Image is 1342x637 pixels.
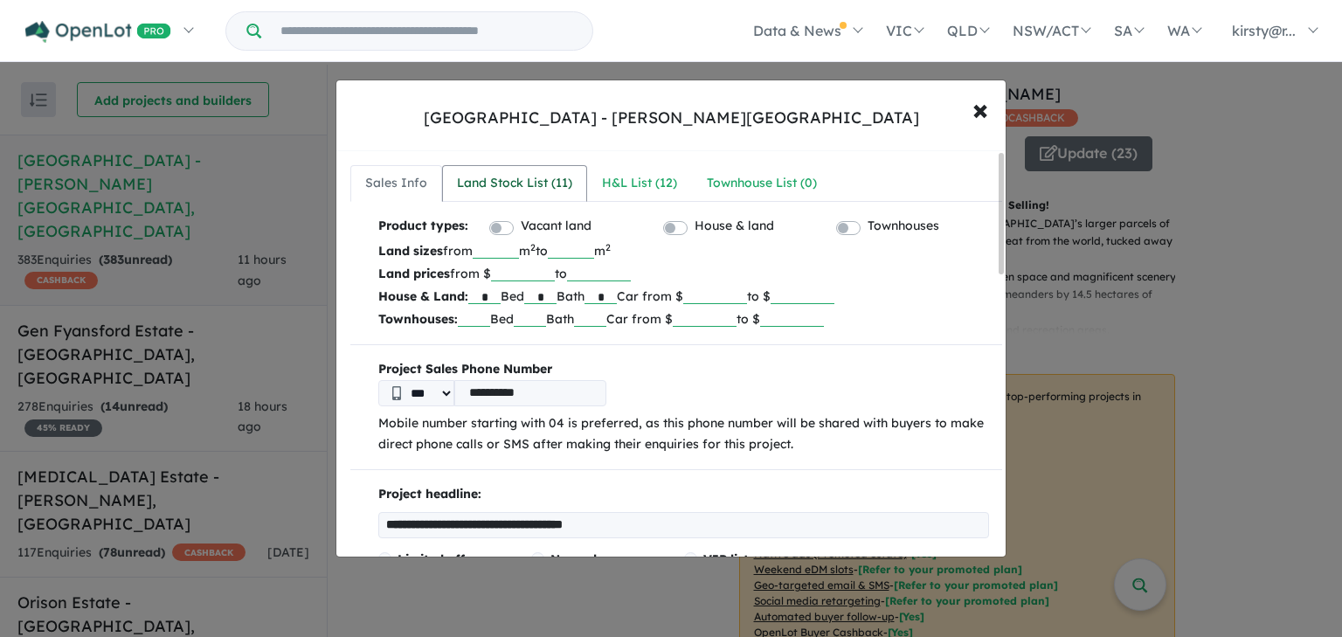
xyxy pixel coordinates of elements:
[25,21,171,43] img: Openlot PRO Logo White
[378,288,468,304] b: House & Land:
[378,262,989,285] p: from $ to
[378,308,989,330] p: Bed Bath Car from $ to $
[703,551,749,567] span: VIP list
[602,173,677,194] div: H&L List ( 12 )
[365,173,427,194] div: Sales Info
[398,551,477,567] span: Limited offer
[530,241,536,253] sup: 2
[378,239,989,262] p: from m to m
[972,90,988,128] span: ×
[707,173,817,194] div: Townhouse List ( 0 )
[457,173,572,194] div: Land Stock List ( 11 )
[378,216,468,239] b: Product types:
[378,285,989,308] p: Bed Bath Car from $ to $
[378,484,989,505] p: Project headline:
[695,216,774,237] label: House & land
[378,413,989,455] p: Mobile number starting with 04 is preferred, as this phone number will be shared with buyers to m...
[868,216,939,237] label: Townhouses
[550,551,625,567] span: New release
[378,359,989,380] b: Project Sales Phone Number
[378,311,458,327] b: Townhouses:
[392,386,401,400] img: Phone icon
[424,107,919,129] div: [GEOGRAPHIC_DATA] - [PERSON_NAME][GEOGRAPHIC_DATA]
[378,243,443,259] b: Land sizes
[703,551,815,595] span: (only available via promotion):
[265,12,589,50] input: Try estate name, suburb, builder or developer
[378,266,450,281] b: Land prices
[1232,22,1296,39] span: kirsty@r...
[605,241,611,253] sup: 2
[521,216,591,237] label: Vacant land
